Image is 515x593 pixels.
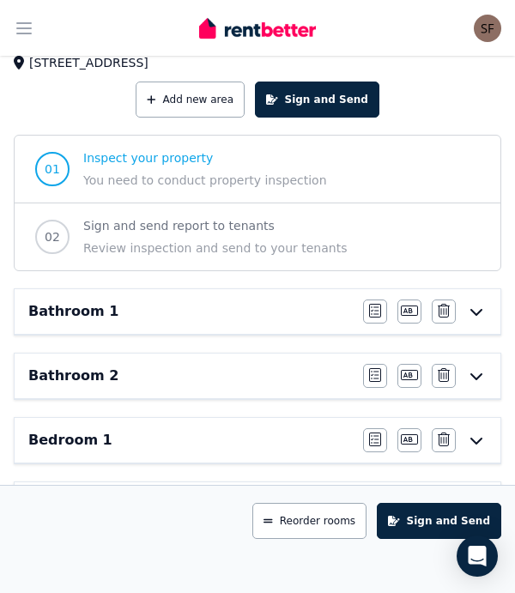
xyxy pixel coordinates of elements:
img: RentBetter [199,15,316,40]
h6: Bathroom 1 [28,300,118,321]
div: Open Intercom Messenger [457,535,498,576]
button: Reorder rooms [252,502,367,538]
span: 01 [45,160,60,177]
span: [STREET_ADDRESS] [29,53,148,70]
h6: Bedroom 1 [28,429,112,450]
button: Sign and Send [377,502,501,538]
button: Sign and Send [255,81,379,117]
span: 02 [45,227,60,245]
nav: Progress [14,134,501,270]
button: Add new area [136,81,245,117]
h6: Bathroom 2 [28,365,118,385]
span: Inspect your property [83,148,327,166]
span: You need to conduct property inspection [83,171,327,188]
img: Scott Ferguson [474,14,501,41]
span: Sign and send report to tenants [83,216,347,233]
span: Review inspection and send to your tenants [83,239,347,256]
